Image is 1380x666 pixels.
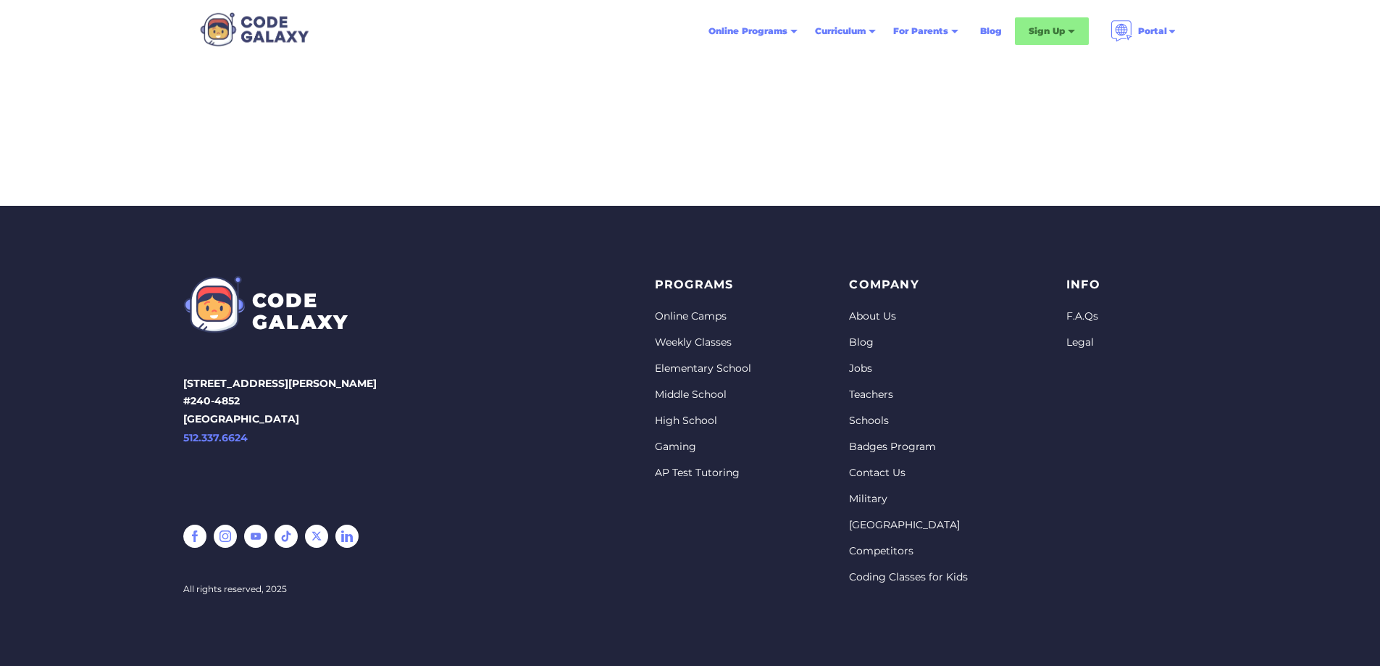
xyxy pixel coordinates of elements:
[655,388,751,402] a: Middle School
[849,570,968,585] a: Coding Classes for Kids
[655,440,751,454] a: Gaming
[655,466,751,480] a: AP Test Tutoring
[183,582,377,596] div: All rights reserved, 2025
[849,336,968,350] a: Blog
[655,336,751,350] a: Weekly Classes
[849,275,968,295] p: Company
[708,24,787,38] div: Online Programs
[815,24,866,38] div: Curriculum
[849,492,968,507] a: Military
[849,440,968,454] a: Badges Program
[252,290,349,333] div: CODE GALAXY
[1138,24,1167,38] div: Portal
[655,414,751,428] a: High School
[183,275,377,333] a: CODEGALAXY
[885,18,967,44] div: For Parents
[849,544,968,559] a: Competitors
[1102,14,1186,48] div: Portal
[849,466,968,480] a: Contact Us
[849,309,968,324] a: About Us
[806,18,885,44] div: Curriculum
[700,18,806,44] div: Online Programs
[1066,275,1100,295] p: info
[183,375,377,477] p: [STREET_ADDRESS][PERSON_NAME] #240-4852 [GEOGRAPHIC_DATA]
[849,414,968,428] a: Schools
[971,18,1011,44] a: Blog
[655,309,751,324] a: Online Camps
[1029,24,1065,38] div: Sign Up
[893,24,948,38] div: For Parents
[1015,17,1089,45] div: Sign Up
[849,388,968,402] a: Teachers
[1066,309,1100,324] a: F.A.Qs
[655,275,751,295] p: PROGRAMS
[655,362,751,376] a: Elementary School
[849,362,968,376] a: Jobs
[1066,336,1100,350] a: Legal
[183,429,377,447] a: 512.337.6624
[849,518,968,533] a: [GEOGRAPHIC_DATA]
